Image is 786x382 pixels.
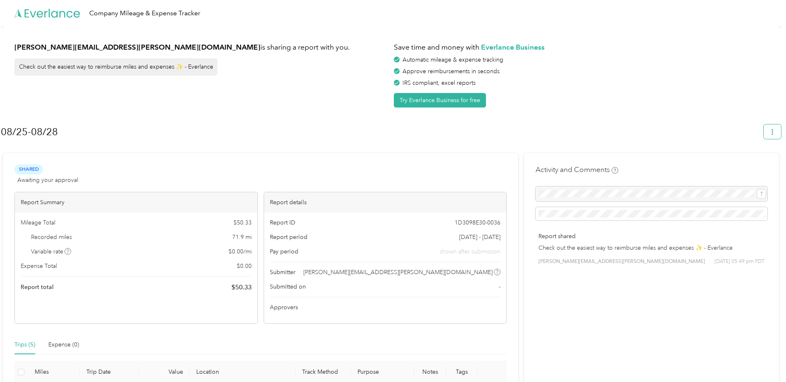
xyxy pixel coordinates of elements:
span: Report total [21,283,54,291]
span: $ 50.33 [233,218,252,227]
button: Try Everlance Business for free [394,93,486,107]
h1: Save time and money with [394,42,767,53]
div: Report details [264,192,507,212]
span: IRS compliant, excel reports [403,79,476,86]
span: $ 0.00 [237,262,252,270]
span: Report period [270,233,307,241]
span: Mileage Total [21,218,55,227]
span: Automatic mileage & expense tracking [403,56,503,63]
h4: Activity and Comments [536,165,618,175]
div: Check out the easiest way to reimburse miles and expenses ✨ - Everlance [14,58,217,76]
strong: [PERSON_NAME][EMAIL_ADDRESS][PERSON_NAME][DOMAIN_NAME] [14,43,260,51]
span: Submitted on [270,282,306,291]
span: Variable rate [31,247,71,256]
span: [PERSON_NAME][EMAIL_ADDRESS][PERSON_NAME][DOMAIN_NAME] [303,268,493,277]
span: Recorded miles [31,233,72,241]
span: Approvers [270,303,298,312]
div: Company Mileage & Expense Tracker [89,8,200,19]
span: 71.9 mi [232,233,252,241]
span: $ 0.00 / mi [229,247,252,256]
span: [DATE] 05:49 pm PDT [715,258,765,265]
span: 1D3098E30-0036 [455,218,500,227]
span: Submitter [270,268,295,277]
p: Check out the easiest way to reimburse miles and expenses ✨ - Everlance [538,244,765,252]
p: Report shared [538,232,765,241]
span: [PERSON_NAME][EMAIL_ADDRESS][PERSON_NAME][DOMAIN_NAME] [538,258,705,265]
span: $ 50.33 [231,282,252,292]
span: [DATE] - [DATE] [459,233,500,241]
div: Trips (5) [14,340,35,349]
strong: Everlance Business [481,43,545,51]
h1: is sharing a report with you. [14,42,388,53]
span: Awaiting your approval [17,176,78,184]
span: Shared [14,165,43,174]
div: Expense (0) [48,340,79,349]
span: Approve reimbursements in seconds [403,68,500,75]
span: Report ID [270,218,295,227]
div: Report Summary [15,192,257,212]
span: shown after submission [440,247,500,256]
span: - [499,282,500,291]
span: Pay period [270,247,298,256]
h1: 08/25-08/28 [1,122,758,142]
span: Expense Total [21,262,57,270]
